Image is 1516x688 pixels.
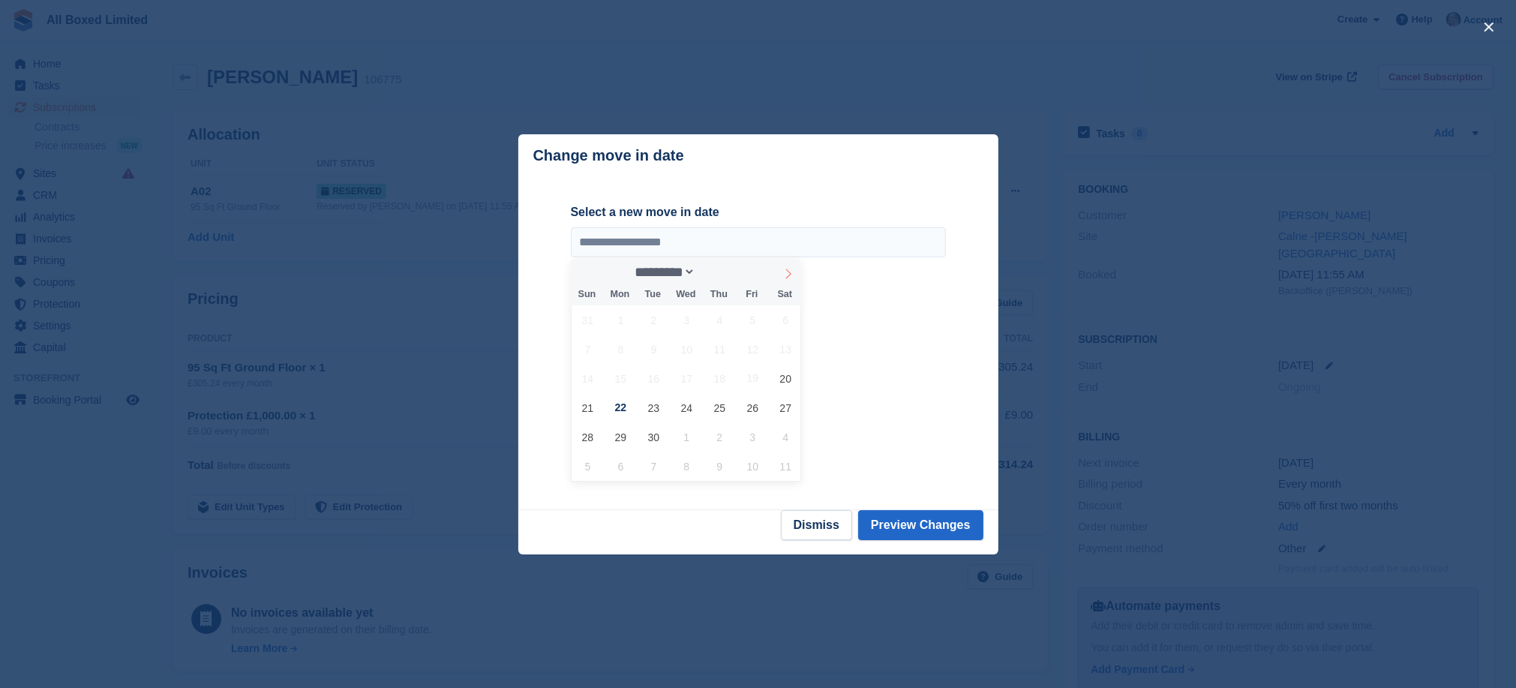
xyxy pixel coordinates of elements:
span: October 9, 2025 [705,452,734,481]
span: October 6, 2025 [606,452,635,481]
span: October 5, 2025 [573,452,602,481]
span: Wed [669,290,702,299]
span: September 4, 2025 [705,305,734,335]
span: October 2, 2025 [705,422,734,452]
span: September 16, 2025 [639,364,668,393]
span: September 13, 2025 [771,335,800,364]
span: October 4, 2025 [771,422,800,452]
span: September 5, 2025 [738,305,767,335]
span: September 25, 2025 [705,393,734,422]
span: September 26, 2025 [738,393,767,422]
input: Year [695,264,743,280]
span: September 17, 2025 [672,364,701,393]
span: September 28, 2025 [573,422,602,452]
span: October 3, 2025 [738,422,767,452]
span: September 15, 2025 [606,364,635,393]
span: September 6, 2025 [771,305,800,335]
button: Preview Changes [858,510,983,540]
span: September 10, 2025 [672,335,701,364]
p: Change move in date [533,147,684,164]
span: September 24, 2025 [672,393,701,422]
span: September 23, 2025 [639,393,668,422]
span: September 29, 2025 [606,422,635,452]
span: October 11, 2025 [771,452,800,481]
span: October 10, 2025 [738,452,767,481]
span: September 8, 2025 [606,335,635,364]
span: September 19, 2025 [738,364,767,393]
span: September 2, 2025 [639,305,668,335]
span: September 9, 2025 [639,335,668,364]
span: September 30, 2025 [639,422,668,452]
span: Sat [768,290,801,299]
span: September 22, 2025 [606,393,635,422]
span: Sun [571,290,604,299]
select: Month [629,264,695,280]
button: close [1477,15,1501,39]
span: Thu [702,290,735,299]
span: September 7, 2025 [573,335,602,364]
span: September 3, 2025 [672,305,701,335]
span: Mon [603,290,636,299]
span: September 20, 2025 [771,364,800,393]
span: September 11, 2025 [705,335,734,364]
span: September 18, 2025 [705,364,734,393]
span: October 7, 2025 [639,452,668,481]
span: September 14, 2025 [573,364,602,393]
span: Fri [735,290,768,299]
span: Tue [636,290,669,299]
span: September 1, 2025 [606,305,635,335]
span: August 31, 2025 [573,305,602,335]
span: September 27, 2025 [771,393,800,422]
label: Select a new move in date [571,203,946,221]
span: September 21, 2025 [573,393,602,422]
button: Dismiss [781,510,852,540]
span: October 1, 2025 [672,422,701,452]
span: September 12, 2025 [738,335,767,364]
span: October 8, 2025 [672,452,701,481]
